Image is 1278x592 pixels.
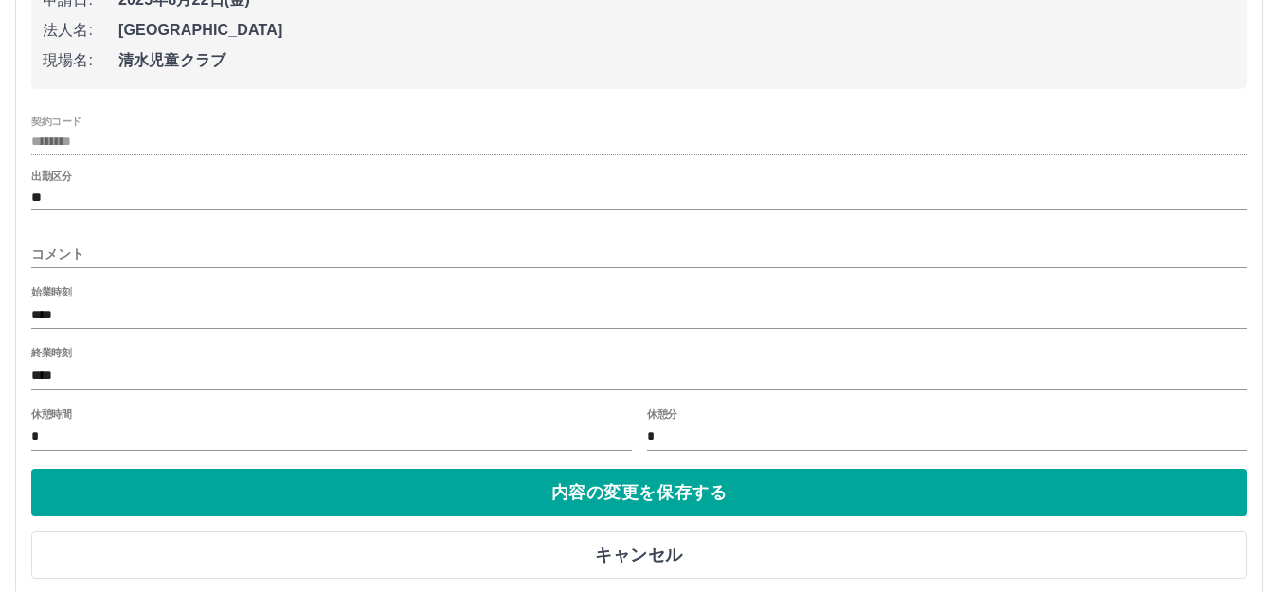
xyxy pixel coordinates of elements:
[118,19,1235,42] span: [GEOGRAPHIC_DATA]
[31,469,1247,516] button: 内容の変更を保存する
[43,19,118,42] span: 法人名:
[647,406,677,421] label: 休憩分
[31,531,1247,579] button: キャンセル
[43,49,118,72] span: 現場名:
[31,285,71,299] label: 始業時刻
[31,346,71,360] label: 終業時刻
[31,170,71,184] label: 出勤区分
[118,49,1235,72] span: 清水児童クラブ
[31,406,71,421] label: 休憩時間
[31,114,81,128] label: 契約コード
